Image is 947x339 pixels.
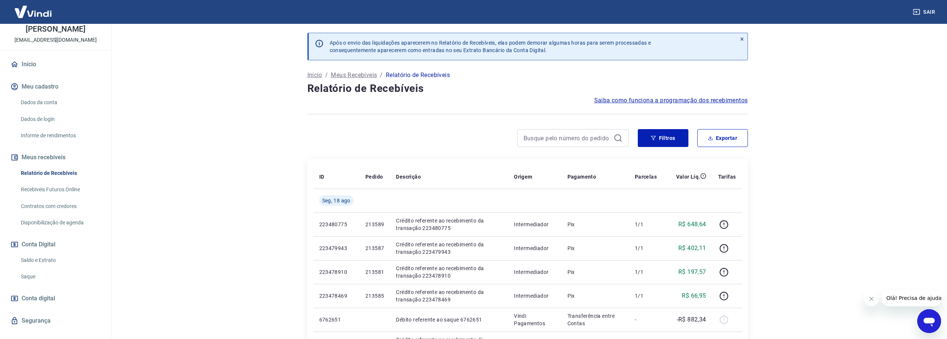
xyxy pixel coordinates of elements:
p: 1/1 [635,221,657,228]
p: Tarifas [718,173,736,180]
p: 223478910 [319,268,353,276]
p: Descrição [396,173,421,180]
p: Crédito referente ao recebimento da transação 223478910 [396,265,502,279]
p: Crédito referente ao recebimento da transação 223480775 [396,217,502,232]
p: Vindi Pagamentos [514,312,555,327]
p: / [325,71,328,80]
a: Saque [18,269,102,284]
span: Seg, 18 ago [322,197,351,204]
h4: Relatório de Recebíveis [307,81,748,96]
a: Disponibilização de agenda [18,215,102,230]
p: 223480775 [319,221,353,228]
button: Filtros [638,129,688,147]
p: [EMAIL_ADDRESS][DOMAIN_NAME] [15,36,97,44]
a: Recebíveis Futuros Online [18,182,102,197]
a: Informe de rendimentos [18,128,102,143]
iframe: Botão para abrir a janela de mensagens [917,309,941,333]
a: Dados de login [18,112,102,127]
a: Segurança [9,313,102,329]
a: Início [307,71,322,80]
a: Saiba como funciona a programação dos recebimentos [594,96,748,105]
p: 1/1 [635,268,657,276]
span: Conta digital [22,293,55,304]
p: Após o envio das liquidações aparecerem no Relatório de Recebíveis, elas podem demorar algumas ho... [330,39,651,54]
p: 1/1 [635,292,657,300]
button: Sair [911,5,938,19]
p: 1/1 [635,244,657,252]
a: Início [9,56,102,73]
a: Meus Recebíveis [331,71,377,80]
p: R$ 648,64 [678,220,706,229]
a: Saldo e Extrato [18,253,102,268]
button: Exportar [697,129,748,147]
p: 6762651 [319,316,353,323]
iframe: Fechar mensagem [864,291,879,306]
button: Meus recebíveis [9,149,102,166]
p: Pedido [365,173,383,180]
a: Relatório de Recebíveis [18,166,102,181]
p: 223478469 [319,292,353,300]
p: Intermediador [514,221,555,228]
span: Olá! Precisa de ajuda? [4,5,63,11]
p: Intermediador [514,292,555,300]
p: 213581 [365,268,384,276]
p: - [635,316,657,323]
p: / [380,71,383,80]
p: Pix [567,244,623,252]
a: Dados da conta [18,95,102,110]
p: Crédito referente ao recebimento da transação 223478469 [396,288,502,303]
p: Pix [567,268,623,276]
a: Contratos com credores [18,199,102,214]
button: Conta Digital [9,236,102,253]
p: 213587 [365,244,384,252]
p: Transferência entre Contas [567,312,623,327]
p: ID [319,173,324,180]
img: Vindi [9,0,57,23]
p: Crédito referente ao recebimento da transação 223479943 [396,241,502,256]
p: Pagamento [567,173,596,180]
p: Intermediador [514,268,555,276]
p: Valor Líq. [676,173,700,180]
iframe: Mensagem da empresa [882,290,941,306]
p: Pix [567,292,623,300]
a: Conta digital [9,290,102,307]
p: Pix [567,221,623,228]
p: -R$ 882,34 [677,315,706,324]
p: 223479943 [319,244,353,252]
p: [PERSON_NAME] [26,25,85,33]
button: Meu cadastro [9,79,102,95]
p: R$ 66,95 [682,291,706,300]
p: 213589 [365,221,384,228]
p: Parcelas [635,173,657,180]
p: R$ 402,11 [678,244,706,253]
p: R$ 197,57 [678,268,706,276]
p: 213585 [365,292,384,300]
p: Origem [514,173,532,180]
p: Débito referente ao saque 6762651 [396,316,502,323]
input: Busque pelo número do pedido [524,132,611,144]
p: Intermediador [514,244,555,252]
p: Relatório de Recebíveis [386,71,450,80]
